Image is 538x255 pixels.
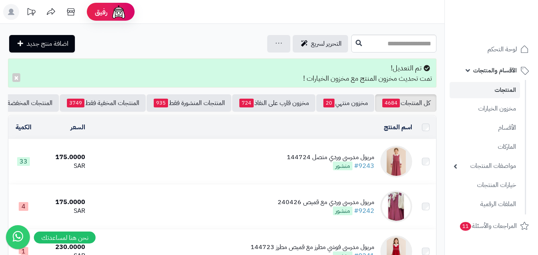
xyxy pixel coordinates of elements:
[147,94,231,112] a: المنتجات المنشورة فقط935
[354,161,374,171] a: #9243
[42,153,86,162] div: 175.0000
[42,162,86,171] div: SAR
[239,99,254,107] span: 724
[16,123,31,132] a: الكمية
[154,99,168,107] span: 935
[42,206,86,216] div: SAR
[323,99,335,107] span: 20
[460,222,471,231] span: 11
[60,94,146,112] a: المنتجات المخفية فقط3749
[380,146,412,177] img: مريول مدرسي وردي متصل 144724
[380,191,412,222] img: مريول مدرسي وردي مع قميص 240426
[250,243,374,252] div: مريول مدرسي فوشي مطرز مع قميص مطرز 144723
[333,162,352,170] span: منشور
[17,157,30,166] span: 33
[450,158,520,175] a: مواصفات المنتجات
[19,202,28,211] span: 4
[473,65,517,76] span: الأقسام والمنتجات
[42,243,86,252] div: 230.0000
[354,206,374,216] a: #9242
[67,99,84,107] span: 3749
[450,216,533,236] a: المراجعات والأسئلة11
[42,198,86,207] div: 175.0000
[311,39,342,49] span: التحرير لسريع
[293,35,348,53] a: التحرير لسريع
[484,17,530,33] img: logo-2.png
[70,123,85,132] a: السعر
[487,44,517,55] span: لوحة التحكم
[8,58,436,88] div: تم التعديل! تمت تحديث مخزون المنتج مع مخزون الخيارات !
[450,196,520,213] a: الملفات الرقمية
[450,82,520,98] a: المنتجات
[95,7,108,17] span: رفيق
[333,206,352,215] span: منشور
[384,123,412,132] a: اسم المنتج
[450,119,520,136] a: الأقسام
[278,198,374,207] div: مريول مدرسي وردي مع قميص 240426
[450,40,533,59] a: لوحة التحكم
[111,4,127,20] img: ai-face.png
[12,73,20,82] button: ×
[459,220,517,232] span: المراجعات والأسئلة
[316,94,374,112] a: مخزون منتهي20
[450,100,520,117] a: مخزون الخيارات
[9,35,75,53] a: اضافة منتج جديد
[375,94,436,112] a: كل المنتجات4684
[21,4,41,22] a: تحديثات المنصة
[382,99,400,107] span: 4684
[287,153,374,162] div: مريول مدرسي وردي متصل 144724
[27,39,68,49] span: اضافة منتج جديد
[450,138,520,156] a: الماركات
[232,94,315,112] a: مخزون قارب على النفاذ724
[450,177,520,194] a: خيارات المنتجات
